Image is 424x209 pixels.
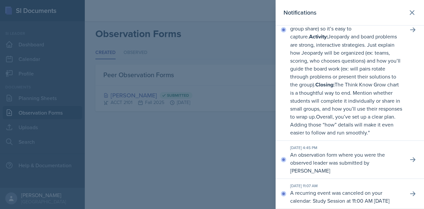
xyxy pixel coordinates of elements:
strong: Activity: [309,33,328,40]
p: A recurring event was canceled on your calendar: Study Session at 11:00 AM [DATE] [290,189,403,205]
p: The Think Know Grow chart is a thoughtful way to end. Mention whether students will complete it i... [290,81,402,120]
div: [DATE] 11:07 AM [290,183,403,189]
p: Jeopardy and board problems are strong, interactive strategies. Just explain how Jeopardy will be... [290,33,400,88]
p: Overall, you’ve set up a clear plan. Adding those “how” details will make it even easier to follo... [290,113,396,136]
strong: Closing: [315,81,335,88]
h2: Notifications [284,8,316,17]
div: [DATE] 4:45 PM [290,145,403,151]
p: An observation form where you were the observed leader was submitted by [PERSON_NAME] [290,151,403,175]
